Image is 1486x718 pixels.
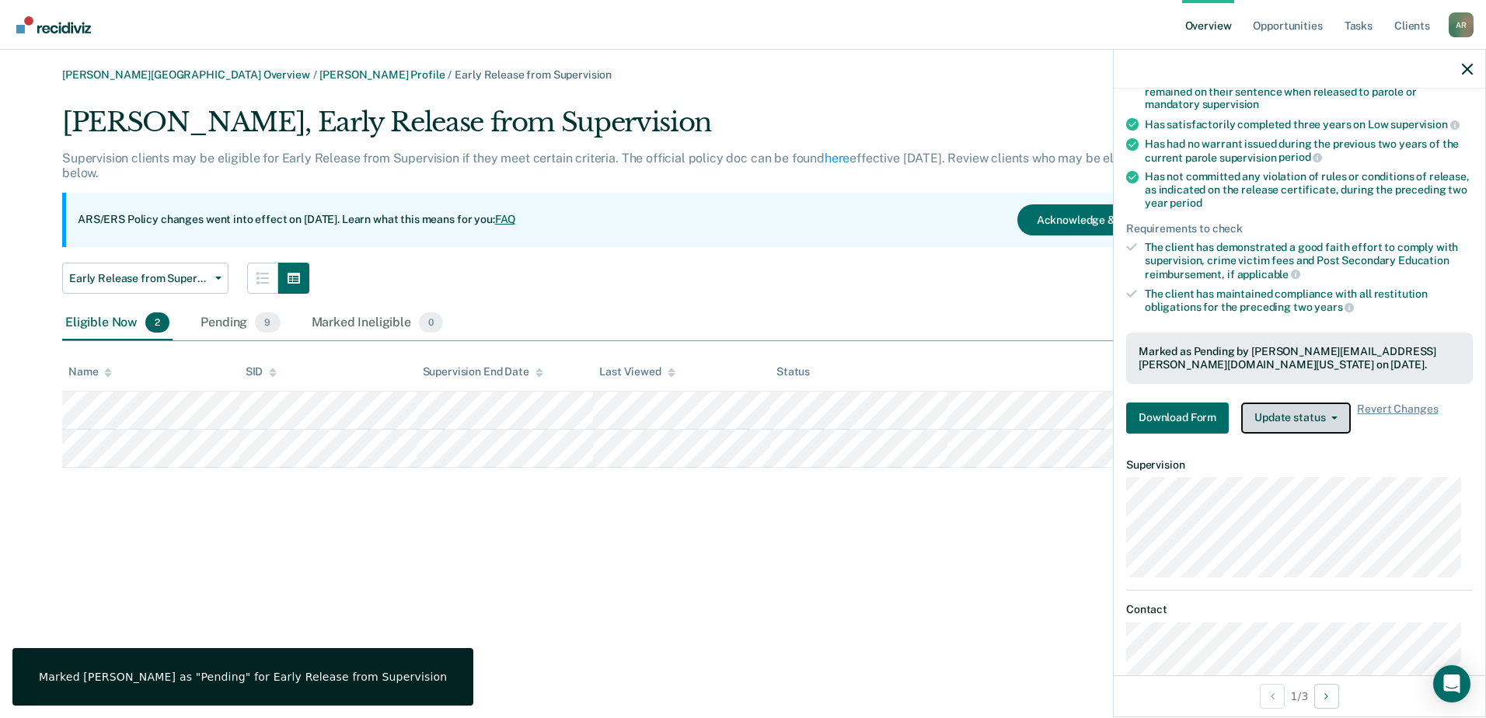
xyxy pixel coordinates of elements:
[1390,118,1459,131] span: supervision
[1314,684,1339,709] button: Next Opportunity
[1139,345,1460,371] div: Marked as Pending by [PERSON_NAME][EMAIL_ADDRESS][PERSON_NAME][DOMAIN_NAME][US_STATE] on [DATE].
[309,306,447,340] div: Marked Ineligible
[39,670,447,684] div: Marked [PERSON_NAME] as "Pending" for Early Release from Supervision
[69,272,209,285] span: Early Release from Supervision
[1145,117,1473,131] div: Has satisfactorily completed three years on Low
[1314,301,1354,313] span: years
[1278,151,1322,163] span: period
[62,306,173,340] div: Eligible Now
[599,365,675,378] div: Last Viewed
[68,365,112,378] div: Name
[445,68,455,81] span: /
[1017,204,1165,235] button: Acknowledge & Close
[1241,403,1351,434] button: Update status
[1170,197,1202,209] span: period
[1126,222,1473,235] div: Requirements to check
[1145,138,1473,164] div: Has had no warrant issued during the previous two years of the current parole supervision
[62,68,310,81] a: [PERSON_NAME][GEOGRAPHIC_DATA] Overview
[1126,403,1229,434] button: Download Form
[1126,403,1235,434] a: Navigate to form link
[1114,675,1485,716] div: 1 / 3
[246,365,277,378] div: SID
[1202,98,1259,110] span: supervision
[1145,72,1473,111] div: Has been under supervision for at least one half of the time that remained on their sentence when...
[319,68,445,81] a: [PERSON_NAME] Profile
[1237,268,1300,281] span: applicable
[419,312,443,333] span: 0
[197,306,283,340] div: Pending
[1449,12,1474,37] div: A R
[78,212,516,228] p: ARS/ERS Policy changes went into effect on [DATE]. Learn what this means for you:
[16,16,91,33] img: Recidiviz
[1145,170,1473,209] div: Has not committed any violation of rules or conditions of release, as indicated on the release ce...
[255,312,280,333] span: 9
[1449,12,1474,37] button: Profile dropdown button
[1145,241,1473,281] div: The client has demonstrated a good faith effort to comply with supervision, crime victim fees and...
[455,68,612,81] span: Early Release from Supervision
[1433,665,1470,702] div: Open Intercom Messenger
[776,365,810,378] div: Status
[1126,458,1473,472] dt: Supervision
[1260,684,1285,709] button: Previous Opportunity
[495,213,517,225] a: FAQ
[825,151,849,166] a: here
[423,365,543,378] div: Supervision End Date
[1126,603,1473,616] dt: Contact
[62,106,1177,151] div: [PERSON_NAME], Early Release from Supervision
[1357,403,1438,434] span: Revert Changes
[310,68,320,81] span: /
[1145,288,1473,314] div: The client has maintained compliance with all restitution obligations for the preceding two
[145,312,169,333] span: 2
[62,151,1146,180] p: Supervision clients may be eligible for Early Release from Supervision if they meet certain crite...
